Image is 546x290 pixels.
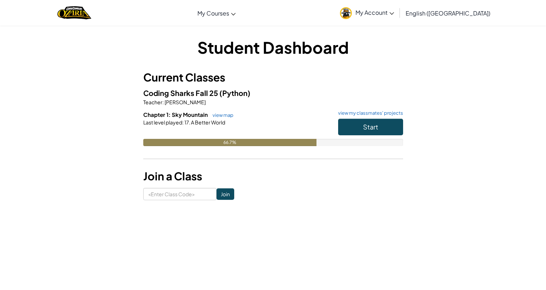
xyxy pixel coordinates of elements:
span: : [162,99,164,105]
span: English ([GEOGRAPHIC_DATA]) [406,9,490,17]
a: view map [209,112,233,118]
img: avatar [340,7,352,19]
span: Chapter 1: Sky Mountain [143,111,209,118]
a: My Account [336,1,398,24]
span: Teacher [143,99,162,105]
span: My Courses [197,9,229,17]
h3: Join a Class [143,168,403,184]
h3: Current Classes [143,69,403,85]
span: Last level played [143,119,182,126]
input: <Enter Class Code> [143,188,217,200]
a: view my classmates' projects [335,111,403,115]
span: (Python) [219,88,250,97]
h1: Student Dashboard [143,36,403,58]
a: Ozaria by CodeCombat logo [57,5,91,20]
span: : [182,119,184,126]
a: My Courses [194,3,239,23]
span: My Account [355,9,394,16]
div: 66.7% [143,139,316,146]
button: Start [338,119,403,135]
img: Home [57,5,91,20]
span: [PERSON_NAME] [164,99,206,105]
input: Join [217,188,234,200]
span: A Better World [190,119,225,126]
span: 17. [184,119,190,126]
a: English ([GEOGRAPHIC_DATA]) [402,3,494,23]
span: Coding Sharks Fall 25 [143,88,219,97]
span: Start [363,123,378,131]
